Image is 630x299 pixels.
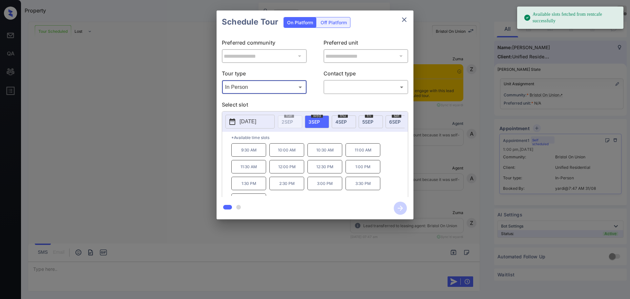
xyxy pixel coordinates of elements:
span: 5 SEP [362,119,373,125]
div: Available slots fetched from rentcafe successfully [524,9,618,27]
span: wed [311,114,323,118]
p: 3:00 PM [307,177,342,190]
p: 10:30 AM [307,143,342,157]
button: close [398,13,411,26]
span: 6 SEP [389,119,401,125]
p: 1:30 PM [231,177,266,190]
p: Preferred unit [324,39,409,49]
p: 1:00 PM [346,160,380,173]
div: date-select [305,115,329,128]
button: [DATE] [225,115,275,129]
p: Select slot [222,101,408,111]
span: 4 SEP [335,119,347,125]
p: 3:30 PM [346,177,380,190]
p: 12:30 PM [307,160,342,173]
h2: Schedule Tour [217,10,283,33]
p: 10:00 AM [269,143,304,157]
p: 11:30 AM [231,160,266,173]
p: 11:00 AM [346,143,380,157]
div: Off Platform [317,17,350,28]
p: Tour type [222,70,307,80]
div: date-select [332,115,356,128]
span: fri [365,114,373,118]
span: thu [338,114,348,118]
p: *Available time slots [231,132,408,143]
p: Preferred community [222,39,307,49]
div: date-select [386,115,410,128]
p: 12:00 PM [269,160,304,173]
div: date-select [359,115,383,128]
p: 4:00 PM [231,193,266,207]
div: In Person [223,82,305,92]
span: sat [392,114,401,118]
span: 3 SEP [308,119,320,125]
div: On Platform [284,17,316,28]
p: Contact type [324,70,409,80]
p: [DATE] [240,118,256,126]
p: 9:30 AM [231,143,266,157]
p: 2:30 PM [269,177,304,190]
